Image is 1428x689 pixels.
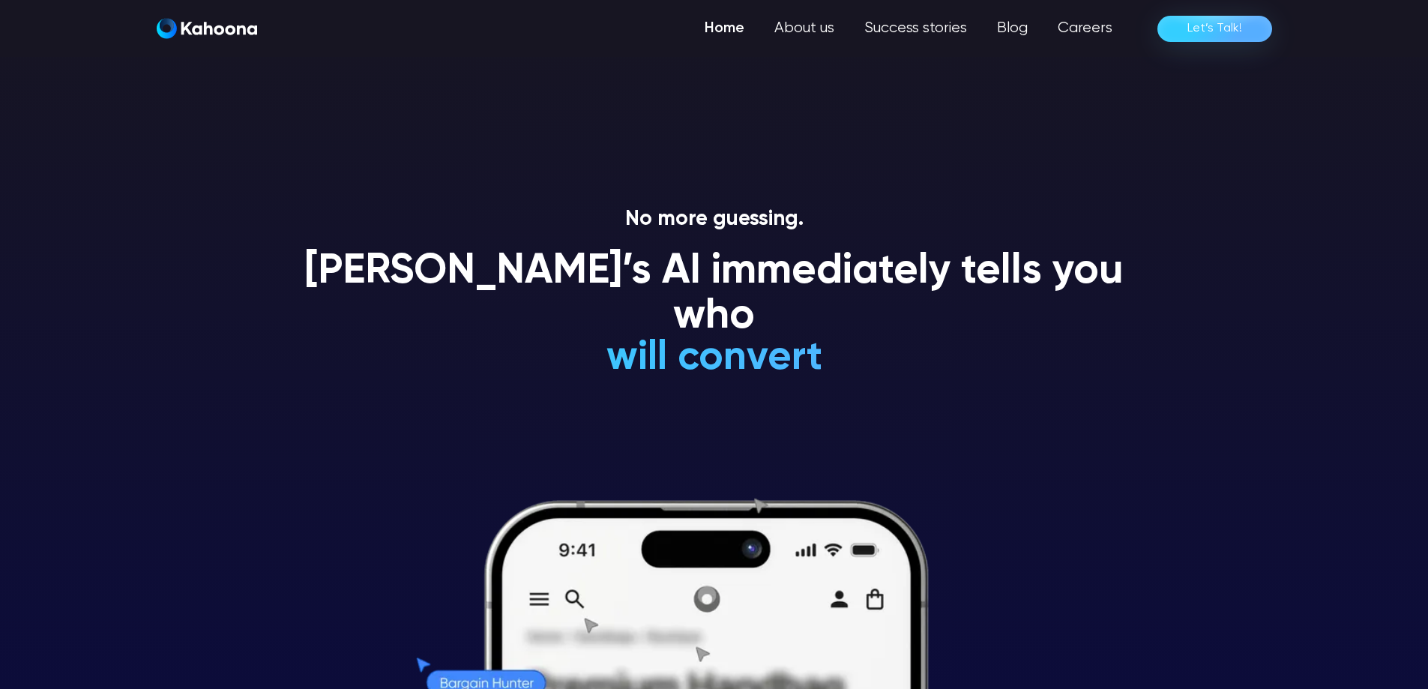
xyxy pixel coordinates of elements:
div: Let’s Talk! [1187,16,1242,40]
a: About us [759,13,849,43]
img: Kahoona logo white [157,18,257,39]
h1: [PERSON_NAME]’s AI immediately tells you who [287,250,1142,339]
a: home [157,18,257,40]
a: Careers [1043,13,1127,43]
a: Home [690,13,759,43]
a: Let’s Talk! [1157,16,1272,42]
a: Success stories [849,13,982,43]
p: No more guessing. [287,207,1142,232]
a: Blog [982,13,1043,43]
h1: will convert [493,336,935,380]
